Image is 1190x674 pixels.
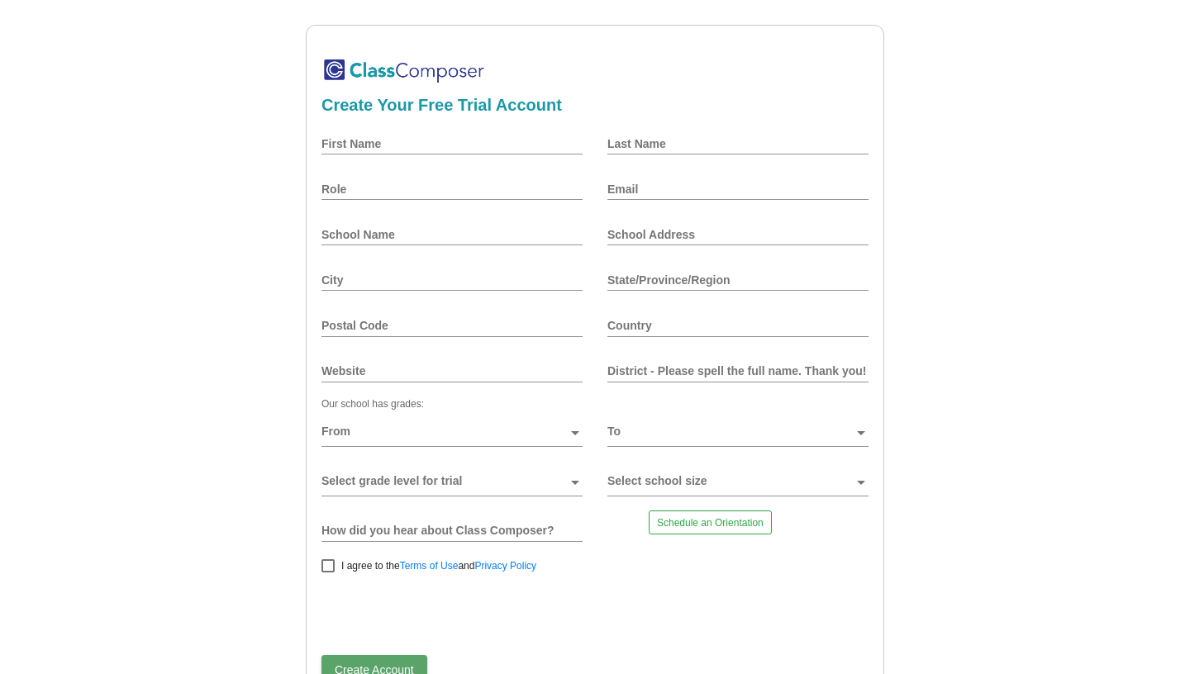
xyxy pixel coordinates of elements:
a: Privacy Policy [474,560,536,572]
mat-label: Our school has grades: [321,398,424,410]
h2: Create Your Free Trial Account [321,95,869,115]
a: Schedule an Orientation [649,510,772,534]
a: Terms of Use [400,560,459,572]
iframe: reCAPTCHA [321,581,573,645]
span: I agree to the and [341,556,536,576]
